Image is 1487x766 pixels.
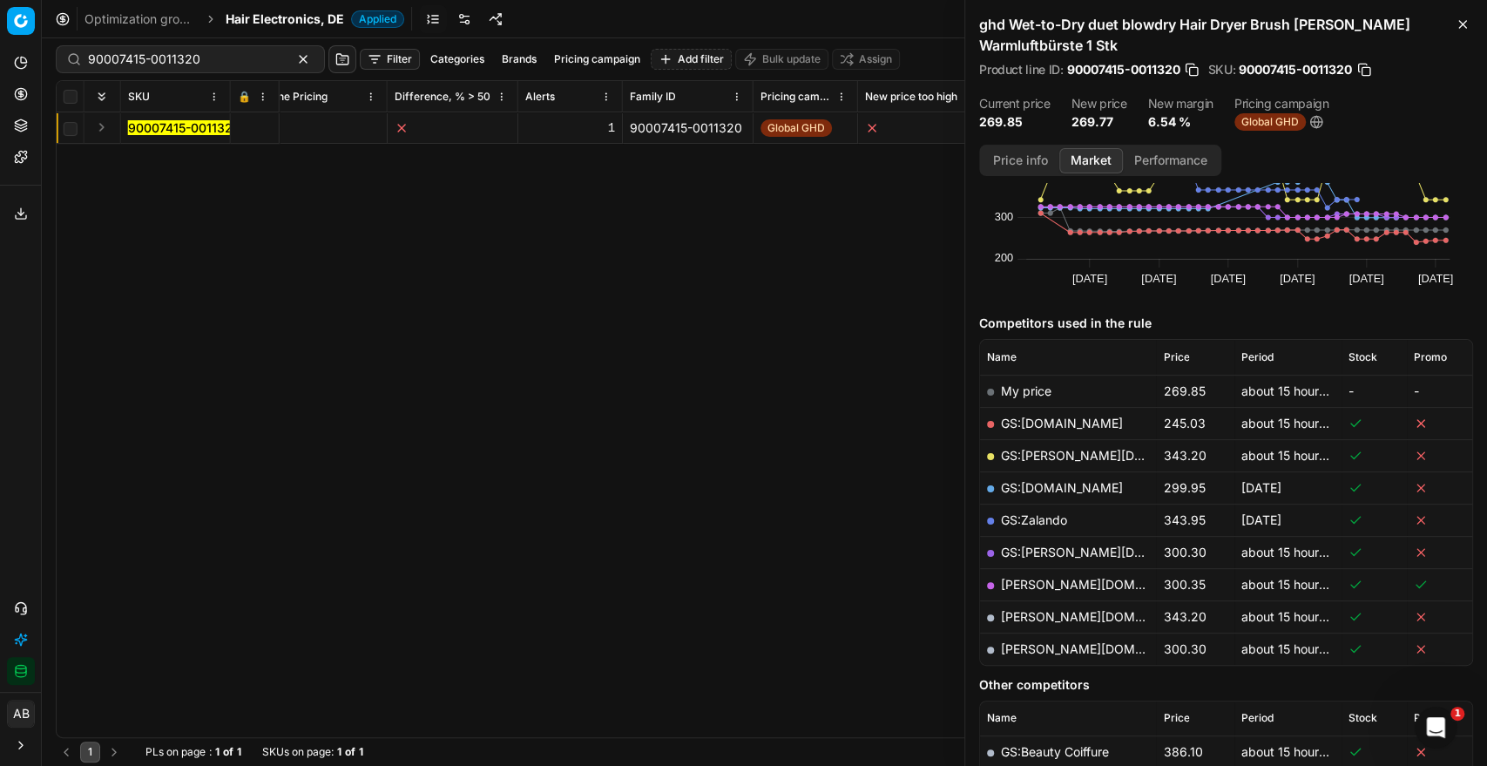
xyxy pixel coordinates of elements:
button: AB [7,700,35,728]
span: 90007415-0011320 [1066,61,1179,78]
iframe: Intercom live chat [1415,707,1457,749]
span: Pricing campaign [760,90,833,104]
div: : [145,745,241,759]
button: Go to next page [104,742,125,763]
dd: 269.85 [979,113,1050,131]
a: GS:Beauty Coiffure [1001,744,1109,759]
button: Filter [360,49,420,70]
span: Hair Electronics, DEApplied [226,10,404,28]
strong: 1 [237,745,241,759]
span: My price [1001,383,1051,398]
span: 343.20 [1163,609,1206,624]
button: Price info [982,148,1059,173]
td: - [1407,375,1472,407]
span: [DATE] [1241,512,1281,527]
button: Market [1059,148,1123,173]
h2: ghd Wet-to-Dry duet blowdry Hair Dryer Brush [PERSON_NAME] Warmluftbürste 1 Stk [979,14,1473,56]
a: GS:[PERSON_NAME][DOMAIN_NAME] [1001,448,1223,463]
button: Assign [832,49,900,70]
span: 🔒 [238,90,251,104]
span: Product line ID : [979,64,1063,76]
span: Difference, % > 50 [395,90,490,104]
span: Name [987,711,1017,725]
button: Performance [1123,148,1219,173]
h5: Competitors used in the rule [979,315,1473,332]
span: about 15 hours ago [1241,545,1350,559]
button: Pricing campaign [547,49,647,70]
text: [DATE] [1072,272,1107,285]
span: 90007415-0011320 [1239,61,1352,78]
td: - [1342,375,1407,407]
strong: 1 [359,745,363,759]
button: Add filter [651,49,732,70]
button: Expand [91,117,112,138]
span: Name [987,350,1017,364]
strong: of [223,745,233,759]
span: Global GHD [1234,113,1306,131]
span: Promo [1414,350,1447,364]
span: Family ID [630,90,676,104]
dt: New price [1071,98,1126,110]
span: Hair Electronics, DE [226,10,344,28]
button: Bulk update [735,49,828,70]
span: 245.03 [1163,416,1205,430]
button: Go to previous page [56,742,77,763]
span: Period [1241,350,1274,364]
span: 1 [1450,707,1464,721]
span: Applied [351,10,404,28]
text: [DATE] [1418,272,1453,285]
button: Categories [423,49,491,70]
span: 343.95 [1163,512,1205,527]
span: 300.35 [1163,577,1205,592]
button: Expand all [91,86,112,107]
strong: 1 [215,745,220,759]
a: [PERSON_NAME][DOMAIN_NAME] [1001,641,1203,656]
strong: of [345,745,355,759]
dd: 6.54 % [1147,113,1213,131]
mark: 90007415-0011320 [128,120,240,135]
text: [DATE] [1141,272,1176,285]
a: [PERSON_NAME][DOMAIN_NAME] [1001,577,1203,592]
span: 299.95 [1163,480,1205,495]
span: Stock [1348,350,1377,364]
a: GS:[PERSON_NAME][DOMAIN_NAME] [1001,545,1223,559]
td: - [257,112,388,144]
span: Promo [1414,711,1447,725]
div: 1 [525,119,615,137]
span: Global GHD [760,119,832,137]
span: Alerts [525,90,555,104]
span: Stock [1348,711,1377,725]
span: Done Pricing [264,90,328,104]
span: New price too high [865,90,957,104]
span: AB [8,701,34,727]
span: about 15 hours ago [1241,416,1350,430]
nav: breadcrumb [84,10,404,28]
text: [DATE] [1348,272,1383,285]
span: about 15 hours ago [1241,577,1350,592]
dt: New margin [1147,98,1213,110]
nav: pagination [56,742,125,763]
text: 300 [995,210,1013,223]
span: Period [1241,711,1274,725]
a: GS:[DOMAIN_NAME] [1001,416,1123,430]
span: about 15 hours ago [1241,609,1350,624]
input: Search by SKU or title [88,51,279,68]
div: 90007415-0011320 [630,119,746,137]
span: SKU : [1207,64,1235,76]
a: [PERSON_NAME][DOMAIN_NAME] [1001,609,1203,624]
button: 90007415-0011320 [128,119,240,137]
span: 300.30 [1163,641,1206,656]
a: Optimization groups [84,10,196,28]
text: [DATE] [1211,272,1246,285]
span: about 15 hours ago [1241,448,1350,463]
strong: 1 [337,745,341,759]
span: Price [1163,350,1189,364]
a: GS:Zalando [1001,512,1067,527]
a: GS:[DOMAIN_NAME] [1001,480,1123,495]
span: [DATE] [1241,480,1281,495]
button: 1 [80,742,100,763]
span: about 15 hours ago [1241,744,1350,759]
dd: 269.77 [1071,113,1126,131]
span: PLs on page [145,745,206,759]
span: 269.85 [1163,383,1205,398]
